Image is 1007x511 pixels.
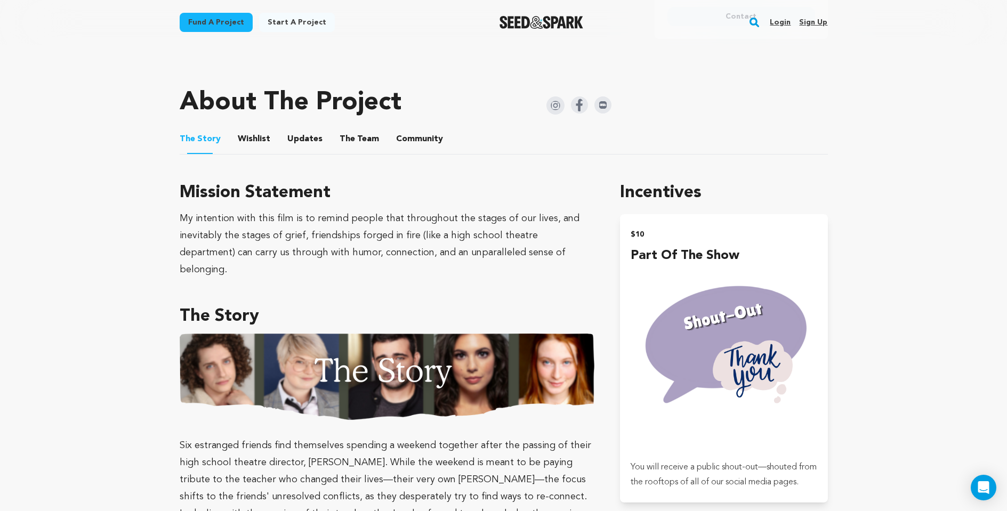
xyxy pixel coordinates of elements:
[594,96,611,113] img: Seed&Spark IMDB Icon
[500,16,583,29] img: Seed&Spark Logo Dark Mode
[238,133,270,145] span: Wishlist
[571,96,588,113] img: Seed&Spark Facebook Icon
[500,16,583,29] a: Seed&Spark Homepage
[620,180,827,206] h1: Incentives
[631,227,817,242] h2: $10
[631,246,817,265] h4: Part of The Show
[259,13,335,32] a: Start a project
[180,133,221,145] span: Story
[180,133,195,145] span: The
[180,304,595,329] h3: The Story
[631,460,817,490] p: You will receive a public shout-out—shouted from the rooftops of all of our social media pages.
[180,180,595,206] h3: Mission Statement
[620,214,827,502] button: $10 Part of The Show incentive You will receive a public shout-out—shouted from the rooftops of a...
[546,96,565,115] img: Seed&Spark Instagram Icon
[180,334,595,420] img: 1755504692-Copy%20of%20Copy%20of%20Copy%20of%20S&S%20MAIN%20IF%20WE%20BE%20FRIENDS%20(960%20x%204...
[340,133,355,145] span: The
[180,90,401,116] h1: About The Project
[340,133,379,145] span: Team
[770,14,791,31] a: Login
[971,475,996,500] div: Open Intercom Messenger
[180,210,595,278] div: My intention with this film is to remind people that throughout the stages of our lives, and inev...
[631,265,817,451] img: incentive
[396,133,443,145] span: Community
[180,13,253,32] a: Fund a project
[799,14,827,31] a: Sign up
[287,133,323,145] span: Updates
